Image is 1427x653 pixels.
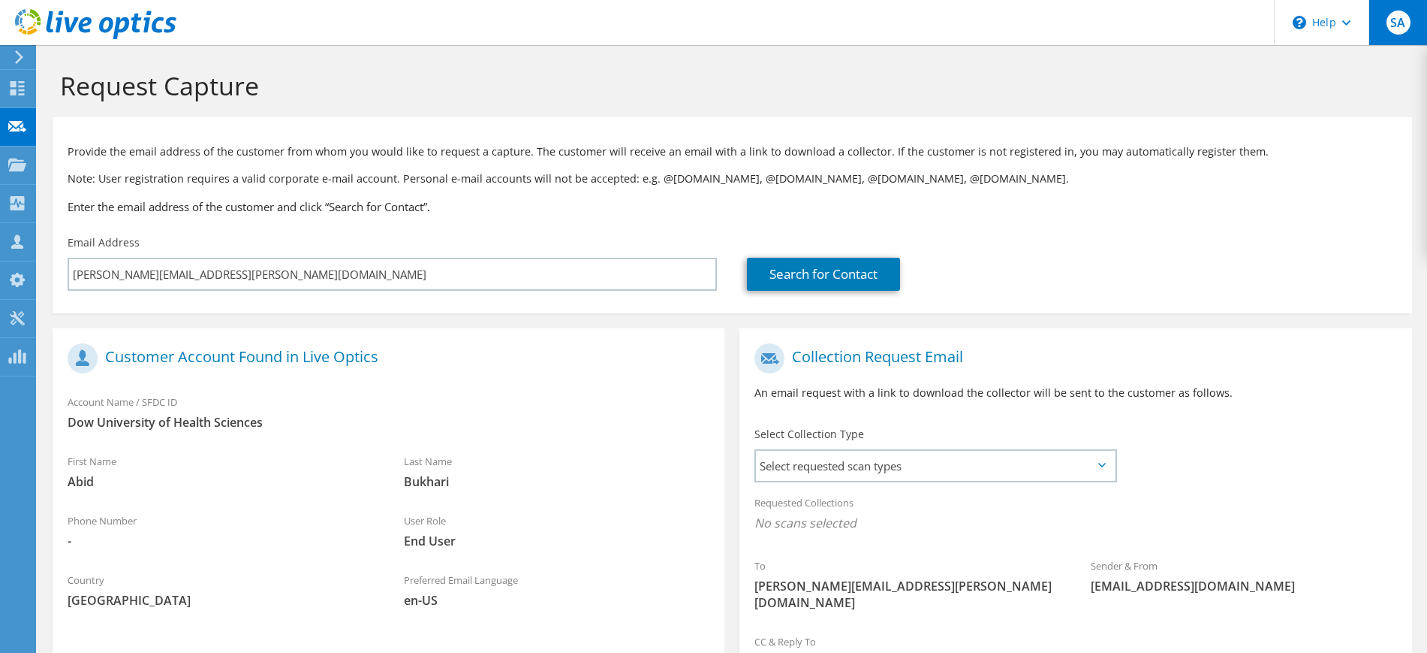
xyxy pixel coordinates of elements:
div: Requested Collections [739,487,1411,543]
h1: Request Capture [60,70,1397,101]
a: Search for Contact [747,258,900,291]
label: Email Address [68,235,140,250]
span: Select requested scan types [756,451,1114,481]
div: Sender & From [1076,550,1412,602]
div: User Role [389,505,725,557]
div: Phone Number [53,505,389,557]
span: Bukhari [404,473,710,490]
div: Account Name / SFDC ID [53,386,724,438]
p: An email request with a link to download the collector will be sent to the customer as follows. [754,385,1396,401]
span: - [68,533,374,549]
div: Preferred Email Language [389,564,725,616]
div: Last Name [389,446,725,497]
span: SA [1386,11,1410,35]
span: [PERSON_NAME][EMAIL_ADDRESS][PERSON_NAME][DOMAIN_NAME] [754,578,1061,611]
span: [EMAIL_ADDRESS][DOMAIN_NAME] [1091,578,1397,594]
div: To [739,550,1076,618]
span: [GEOGRAPHIC_DATA] [68,592,374,609]
h3: Enter the email address of the customer and click “Search for Contact”. [68,198,1397,215]
div: Country [53,564,389,616]
h1: Customer Account Found in Live Optics [68,343,702,373]
h1: Collection Request Email [754,343,1389,373]
span: No scans selected [754,515,1396,531]
div: First Name [53,446,389,497]
span: en-US [404,592,710,609]
span: Dow University of Health Sciences [68,414,709,431]
p: Provide the email address of the customer from whom you would like to request a capture. The cust... [68,144,1397,160]
p: Note: User registration requires a valid corporate e-mail account. Personal e-mail accounts will ... [68,171,1397,187]
label: Select Collection Type [754,427,864,442]
span: End User [404,533,710,549]
span: Abid [68,473,374,490]
svg: \n [1293,16,1306,29]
